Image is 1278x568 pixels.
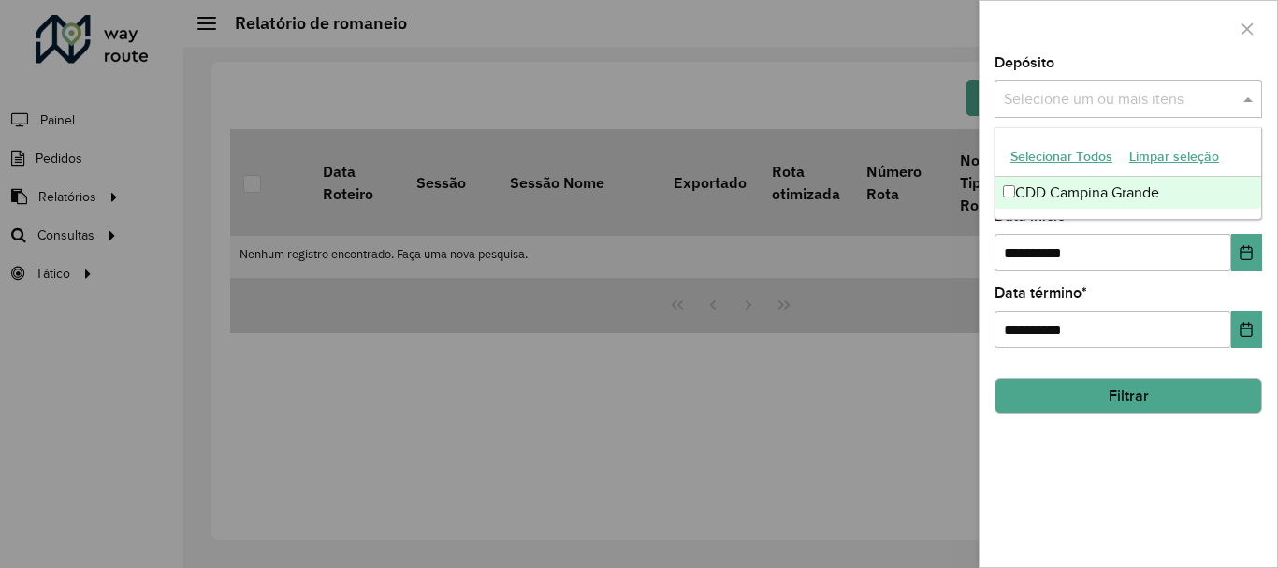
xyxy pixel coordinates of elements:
div: CDD Campina Grande [995,177,1261,209]
button: Filtrar [995,378,1262,414]
ng-dropdown-panel: Options list [995,127,1262,220]
label: Data término [995,282,1087,304]
button: Selecionar Todos [1002,142,1121,171]
button: Choose Date [1231,234,1262,271]
button: Limpar seleção [1121,142,1227,171]
label: Depósito [995,51,1054,74]
button: Choose Date [1231,311,1262,348]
